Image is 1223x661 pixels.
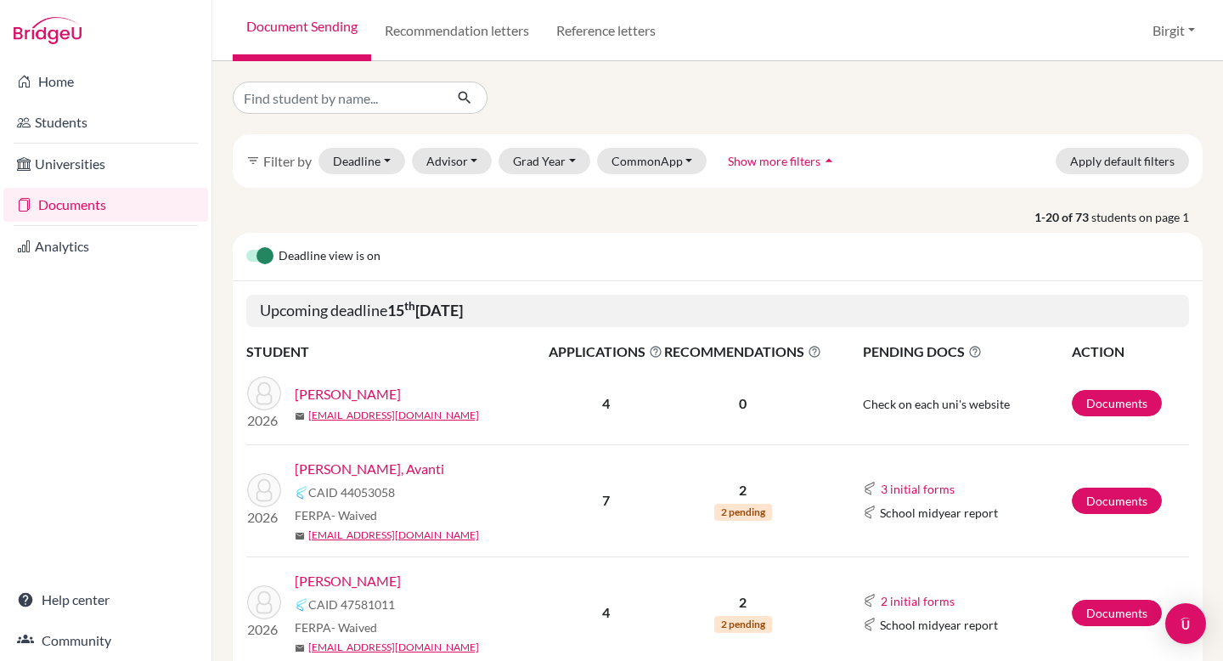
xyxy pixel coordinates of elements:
a: Analytics [3,229,208,263]
b: 7 [602,492,610,508]
a: Documents [1072,390,1162,416]
img: Common App logo [863,618,876,631]
span: mail [295,531,305,541]
a: [PERSON_NAME] [295,571,401,591]
a: Documents [1072,600,1162,626]
span: mail [295,643,305,653]
button: Deadline [318,148,405,174]
a: Documents [1072,488,1162,514]
h5: Upcoming deadline [246,295,1189,327]
span: APPLICATIONS [549,342,662,362]
button: Apply default filters [1056,148,1189,174]
b: 15 [DATE] [387,301,463,319]
img: Shastri, Alekha [247,585,281,619]
a: [EMAIL_ADDRESS][DOMAIN_NAME] [308,408,479,423]
img: Patel, Ishaan [247,376,281,410]
span: mail [295,411,305,421]
th: STUDENT [246,341,548,363]
span: School midyear report [880,504,998,522]
b: 4 [602,395,610,411]
button: 2 initial forms [880,591,955,611]
img: Common App logo [863,594,876,607]
span: FERPA [295,506,377,524]
p: 2026 [247,619,281,640]
img: Common App logo [863,506,876,519]
input: Find student by name... [233,82,443,114]
span: 2 pending [714,616,772,633]
span: CAID 44053058 [308,483,395,501]
img: Common App logo [295,598,308,612]
button: Advisor [412,148,493,174]
span: - Waived [331,508,377,523]
p: 2026 [247,410,281,431]
a: [PERSON_NAME], Avanti [295,459,444,479]
sup: th [404,299,415,313]
button: Grad Year [499,148,590,174]
a: Community [3,624,208,658]
a: [PERSON_NAME] [295,384,401,404]
span: students on page 1 [1091,208,1203,226]
span: Check on each uni's website [863,397,1010,411]
span: 2 pending [714,504,772,521]
b: 4 [602,604,610,620]
a: [EMAIL_ADDRESS][DOMAIN_NAME] [308,528,479,543]
img: Common App logo [295,486,308,500]
div: Open Intercom Messenger [1165,603,1206,644]
a: Home [3,65,208,99]
p: 2 [664,480,821,500]
img: Common App logo [863,482,876,495]
span: CAID 47581011 [308,596,395,613]
img: Bridge-U [14,17,82,44]
a: Documents [3,188,208,222]
span: School midyear report [880,616,998,634]
img: Poddar, Avanti [247,473,281,507]
button: 3 initial forms [880,479,955,499]
strong: 1-20 of 73 [1034,208,1091,226]
p: 0 [664,393,821,414]
span: Show more filters [728,154,820,168]
a: Universities [3,147,208,181]
button: CommonApp [597,148,707,174]
button: Show more filtersarrow_drop_up [713,148,852,174]
span: RECOMMENDATIONS [664,342,821,362]
th: ACTION [1071,341,1189,363]
a: Help center [3,583,208,617]
i: filter_list [246,154,260,167]
i: arrow_drop_up [820,152,837,169]
span: PENDING DOCS [863,342,1070,362]
p: 2026 [247,507,281,528]
span: - Waived [331,620,377,635]
span: FERPA [295,619,377,636]
a: Students [3,105,208,139]
span: Deadline view is on [279,246,380,267]
a: [EMAIL_ADDRESS][DOMAIN_NAME] [308,640,479,655]
button: Birgit [1145,14,1203,47]
span: Filter by [263,153,312,169]
p: 2 [664,592,821,613]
